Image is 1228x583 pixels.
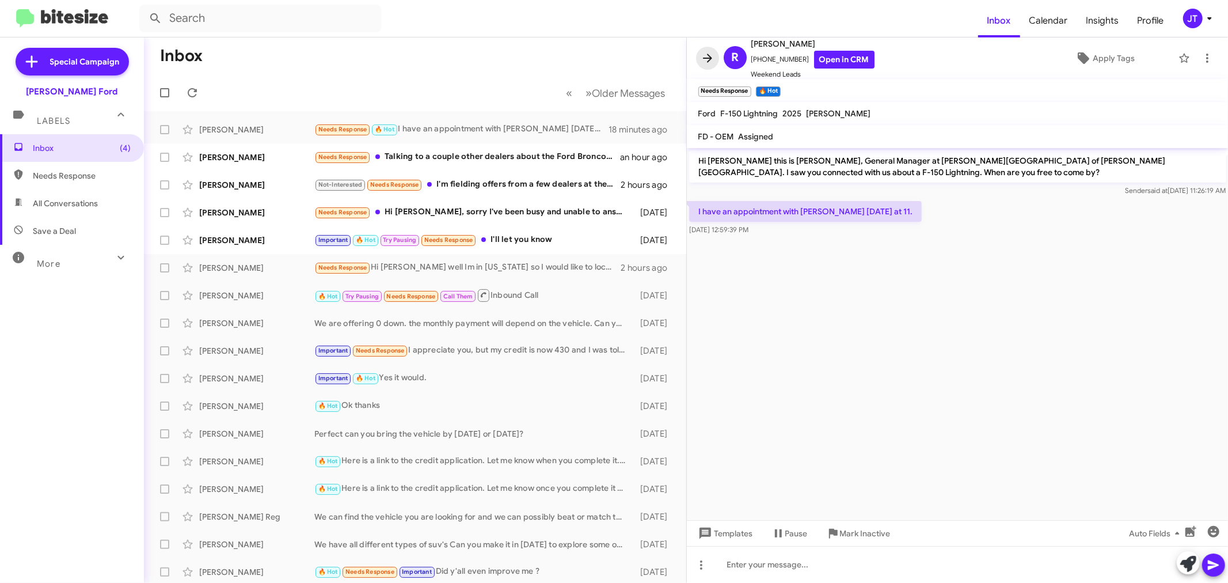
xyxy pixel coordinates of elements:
[318,126,367,133] span: Needs Response
[632,566,677,578] div: [DATE]
[586,86,592,100] span: »
[370,181,419,188] span: Needs Response
[160,47,203,65] h1: Inbox
[751,51,875,69] span: [PHONE_NUMBER]
[1093,48,1135,69] span: Apply Tags
[314,428,632,440] div: Perfect can you bring the vehicle by [DATE] or [DATE]?
[632,234,677,246] div: [DATE]
[318,457,338,465] span: 🔥 Hot
[632,290,677,301] div: [DATE]
[751,69,875,80] span: Weekend Leads
[199,179,314,191] div: [PERSON_NAME]
[314,178,621,191] div: I'm fielding offers from a few dealers at the moment
[318,181,363,188] span: Not-Interested
[698,86,751,97] small: Needs Response
[314,455,632,468] div: Here is a link to the credit application. Let me know when you complete it. [URL][DOMAIN_NAME]
[37,259,60,269] span: More
[199,456,314,467] div: [PERSON_NAME]
[387,293,436,300] span: Needs Response
[199,428,314,440] div: [PERSON_NAME]
[687,523,762,544] button: Templates
[1183,9,1203,28] div: JT
[318,293,338,300] span: 🔥 Hot
[314,511,632,523] div: We can find the vehicle you are looking for and we can possibly beat or match that offer. Can you...
[1077,4,1128,37] span: Insights
[621,179,676,191] div: 2 hours ago
[560,81,580,105] button: Previous
[318,264,367,271] span: Needs Response
[199,400,314,412] div: [PERSON_NAME]
[1128,4,1173,37] span: Profile
[696,523,753,544] span: Templates
[314,399,632,412] div: Ok thanks
[560,81,672,105] nav: Page navigation example
[807,108,871,119] span: [PERSON_NAME]
[318,209,367,216] span: Needs Response
[199,124,314,135] div: [PERSON_NAME]
[314,233,632,247] div: I'll let you know
[356,374,375,382] span: 🔥 Hot
[16,48,129,75] a: Special Campaign
[1125,186,1226,195] span: Sender [DATE] 11:26:19 AM
[314,372,632,385] div: Yes it would.
[314,261,621,274] div: Hi [PERSON_NAME] well Im in [US_STATE] so I would like to lock this down before I drive the 5.5 h...
[314,344,632,357] div: I appreciate you, but my credit is now 430 and I was told I just need to file for bankruptcy at t...
[739,131,774,142] span: Assigned
[783,108,802,119] span: 2025
[314,288,632,302] div: Inbound Call
[443,293,473,300] span: Call Them
[978,4,1020,37] a: Inbox
[689,225,748,234] span: [DATE] 12:59:39 PM
[356,347,405,354] span: Needs Response
[721,108,778,119] span: F-150 Lightning
[314,206,632,219] div: Hi [PERSON_NAME], sorry I've been busy and unable to answer. I can visit next weekend as I work M...
[751,37,875,51] span: [PERSON_NAME]
[698,131,734,142] span: FD - OEM
[37,116,70,126] span: Labels
[579,81,672,105] button: Next
[731,48,739,67] span: R
[698,108,716,119] span: Ford
[621,262,676,274] div: 2 hours ago
[199,262,314,274] div: [PERSON_NAME]
[314,150,620,164] div: Talking to a couple other dealers about the Ford Bronco with the safety bar
[785,523,808,544] span: Pause
[139,5,381,32] input: Search
[632,539,677,550] div: [DATE]
[840,523,891,544] span: Mark Inactive
[199,152,314,163] div: [PERSON_NAME]
[33,198,98,209] span: All Conversations
[1129,523,1184,544] span: Auto Fields
[1020,4,1077,37] a: Calendar
[199,483,314,495] div: [PERSON_NAME]
[1173,9,1215,28] button: JT
[814,51,875,69] a: Open in CRM
[199,345,314,357] div: [PERSON_NAME]
[314,123,609,136] div: I have an appointment with [PERSON_NAME] [DATE] at 11.
[632,511,677,523] div: [DATE]
[199,317,314,329] div: [PERSON_NAME]
[689,201,922,222] p: I have an appointment with [PERSON_NAME] [DATE] at 11.
[199,207,314,218] div: [PERSON_NAME]
[318,347,348,354] span: Important
[199,373,314,384] div: [PERSON_NAME]
[199,539,314,550] div: [PERSON_NAME]
[689,150,1226,183] p: Hi [PERSON_NAME] this is [PERSON_NAME], General Manager at [PERSON_NAME][GEOGRAPHIC_DATA] of [PER...
[817,523,900,544] button: Mark Inactive
[592,87,666,100] span: Older Messages
[50,56,120,67] span: Special Campaign
[318,236,348,244] span: Important
[762,523,817,544] button: Pause
[318,402,338,410] span: 🔥 Hot
[1036,48,1173,69] button: Apply Tags
[314,482,632,495] div: Here is a link to the credit application. Let me know once you complete it [URL][DOMAIN_NAME]
[318,374,348,382] span: Important
[632,400,677,412] div: [DATE]
[318,153,367,161] span: Needs Response
[632,207,677,218] div: [DATE]
[33,225,76,237] span: Save a Deal
[345,568,394,576] span: Needs Response
[424,236,473,244] span: Needs Response
[402,568,432,576] span: Important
